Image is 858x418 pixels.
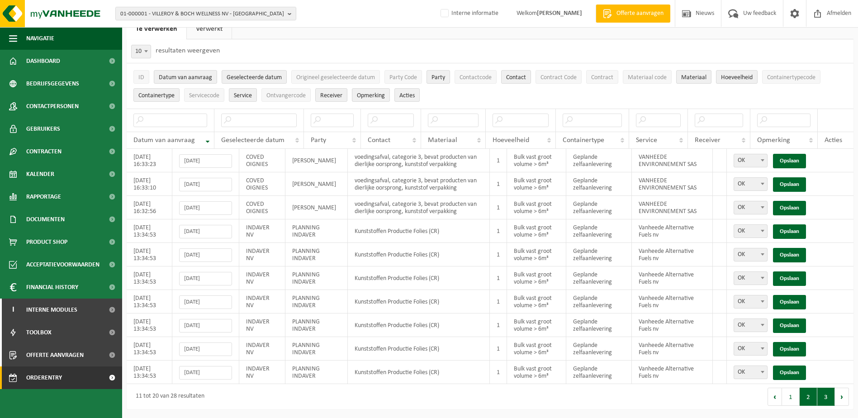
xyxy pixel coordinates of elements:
[239,361,285,384] td: INDAVER NV
[348,219,490,243] td: Kunststoffen Productie Folies (CR)
[285,243,347,266] td: PLANNING INDAVER
[285,149,347,172] td: [PERSON_NAME]
[536,70,582,84] button: Contract CodeContract Code: Activate to sort
[133,70,149,84] button: IDID: Activate to sort
[154,70,217,84] button: Datum van aanvraagDatum van aanvraag: Activate to remove sorting
[460,74,492,81] span: Contactcode
[734,342,768,356] span: OK
[591,74,613,81] span: Contract
[239,219,285,243] td: INDAVER NV
[773,224,806,239] a: Opslaan
[782,388,800,406] button: 1
[26,185,61,208] span: Rapportage
[234,92,252,99] span: Service
[26,344,84,366] span: Offerte aanvragen
[127,266,172,290] td: [DATE] 13:34:53
[455,70,497,84] button: ContactcodeContactcode: Activate to sort
[26,253,100,276] span: Acceptatievoorwaarden
[537,10,582,17] strong: [PERSON_NAME]
[632,196,713,219] td: VANHEEDE ENVIRONNEMENT SAS
[734,225,767,237] span: OK
[757,137,790,144] span: Opmerking
[384,70,422,84] button: Party CodeParty Code: Activate to sort
[566,266,632,290] td: Geplande zelfaanlevering
[133,88,180,102] button: ContainertypeContainertype: Activate to sort
[490,243,507,266] td: 1
[773,201,806,215] a: Opslaan
[138,92,175,99] span: Containertype
[721,74,753,81] span: Hoeveelheid
[566,219,632,243] td: Geplande zelfaanlevering
[431,74,445,81] span: Party
[507,219,567,243] td: Bulk vast groot volume > 6m³
[490,337,507,361] td: 1
[566,361,632,384] td: Geplande zelfaanlevering
[239,337,285,361] td: INDAVER NV
[26,276,78,299] span: Financial History
[773,318,806,333] a: Opslaan
[428,137,457,144] span: Materiaal
[159,74,212,81] span: Datum van aanvraag
[566,149,632,172] td: Geplande zelfaanlevering
[311,137,326,144] span: Party
[26,72,79,95] span: Bedrijfsgegevens
[676,70,711,84] button: MateriaalMateriaal: Activate to sort
[632,149,713,172] td: VANHEEDE ENVIRONNEMENT SAS
[133,137,195,144] span: Datum van aanvraag
[762,70,820,84] button: ContainertypecodeContainertypecode: Activate to sort
[127,243,172,266] td: [DATE] 13:34:53
[773,154,806,168] a: Opslaan
[189,92,219,99] span: Servicecode
[566,290,632,313] td: Geplande zelfaanlevering
[507,337,567,361] td: Bulk vast groot volume > 6m³
[348,149,490,172] td: voedingsafval, categorie 3, bevat producten van dierlijke oorsprong, kunststof verpakking
[632,290,713,313] td: Vanheede Alternative Fuels nv
[507,149,567,172] td: Bulk vast groot volume > 6m³
[127,172,172,196] td: [DATE] 16:33:10
[632,337,713,361] td: Vanheede Alternative Fuels nv
[734,154,767,167] span: OK
[566,337,632,361] td: Geplande zelfaanlevering
[26,299,77,321] span: Interne modules
[501,70,531,84] button: ContactContact: Activate to sort
[636,137,657,144] span: Service
[623,70,672,84] button: Materiaal codeMateriaal code: Activate to sort
[285,290,347,313] td: PLANNING INDAVER
[239,149,285,172] td: COVED OIGNIES
[507,243,567,266] td: Bulk vast groot volume > 6m³
[26,163,54,185] span: Kalender
[320,92,342,99] span: Receiver
[490,149,507,172] td: 1
[773,295,806,309] a: Opslaan
[120,7,284,21] span: 01-000001 - VILLEROY & BOCH WELLNESS NV - [GEOGRAPHIC_DATA]
[490,313,507,337] td: 1
[296,74,375,81] span: Origineel geselecteerde datum
[127,290,172,313] td: [DATE] 13:34:53
[348,337,490,361] td: Kunststoffen Productie Folies (CR)
[227,74,282,81] span: Geselecteerde datum
[773,366,806,380] a: Opslaan
[681,74,706,81] span: Materiaal
[734,177,768,191] span: OK
[229,88,257,102] button: ServiceService: Activate to sort
[187,19,232,39] a: Verwerkt
[614,9,666,18] span: Offerte aanvragen
[825,137,842,144] span: Acties
[773,248,806,262] a: Opslaan
[127,149,172,172] td: [DATE] 16:33:23
[285,361,347,384] td: PLANNING INDAVER
[632,266,713,290] td: Vanheede Alternative Fuels nv
[734,201,767,214] span: OK
[734,272,767,285] span: OK
[239,313,285,337] td: INDAVER NV
[695,137,721,144] span: Receiver
[566,172,632,196] td: Geplande zelfaanlevering
[734,248,768,261] span: OK
[127,196,172,219] td: [DATE] 16:32:56
[348,243,490,266] td: Kunststoffen Productie Folies (CR)
[566,243,632,266] td: Geplande zelfaanlevering
[490,196,507,219] td: 1
[348,290,490,313] td: Kunststoffen Productie Folies (CR)
[285,196,347,219] td: [PERSON_NAME]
